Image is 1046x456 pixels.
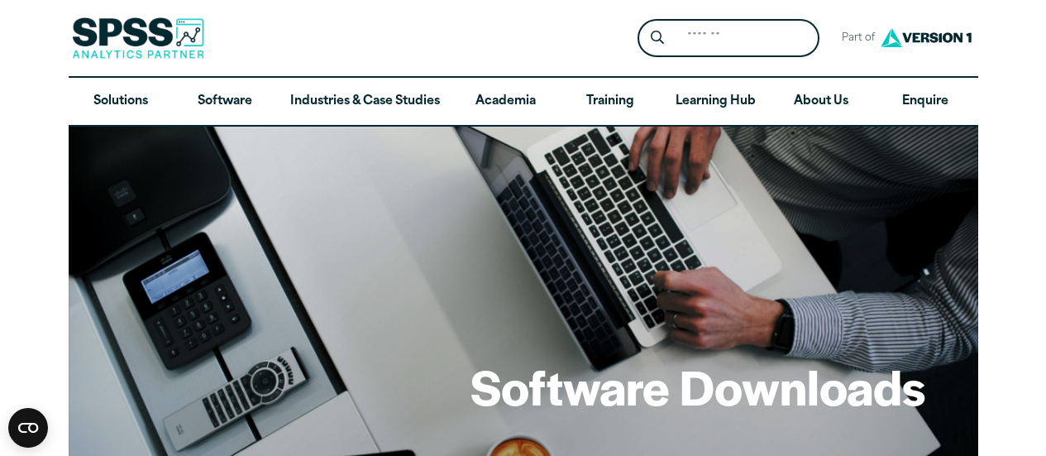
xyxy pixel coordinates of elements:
a: Software [173,78,277,126]
span: Part of [833,26,876,50]
button: Search magnifying glass icon [642,23,672,54]
a: Enquire [873,78,977,126]
svg: Search magnifying glass icon [651,31,664,45]
img: Version1 Logo [876,22,976,53]
a: Solutions [69,78,173,126]
img: SPSS Analytics Partner [72,17,204,59]
a: Learning Hub [662,78,769,126]
a: Industries & Case Studies [277,78,453,126]
nav: Desktop version of site main menu [69,78,978,126]
a: Academia [453,78,557,126]
form: Site Header Search Form [638,19,819,58]
h1: Software Downloads [470,354,925,419]
a: About Us [769,78,873,126]
button: Open CMP widget [8,408,48,448]
a: Training [557,78,662,126]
